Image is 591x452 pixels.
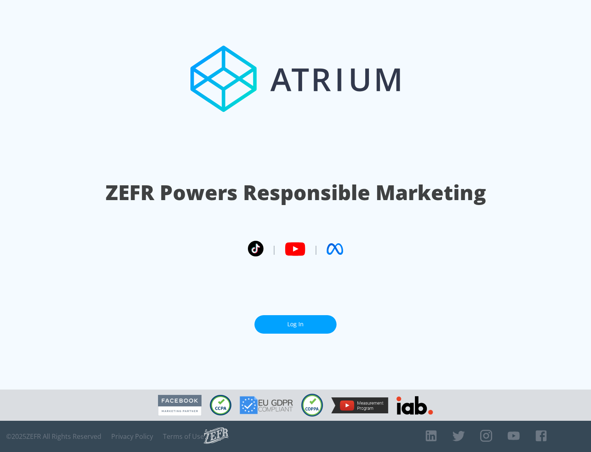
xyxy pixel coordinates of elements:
span: | [314,243,318,255]
a: Privacy Policy [111,432,153,440]
span: | [272,243,277,255]
img: YouTube Measurement Program [331,397,388,413]
img: Facebook Marketing Partner [158,395,202,416]
img: CCPA Compliant [210,395,231,415]
span: © 2025 ZEFR All Rights Reserved [6,432,101,440]
img: COPPA Compliant [301,394,323,417]
a: Terms of Use [163,432,204,440]
img: GDPR Compliant [240,396,293,414]
img: IAB [396,396,433,415]
a: Log In [254,315,337,334]
h1: ZEFR Powers Responsible Marketing [105,178,486,207]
